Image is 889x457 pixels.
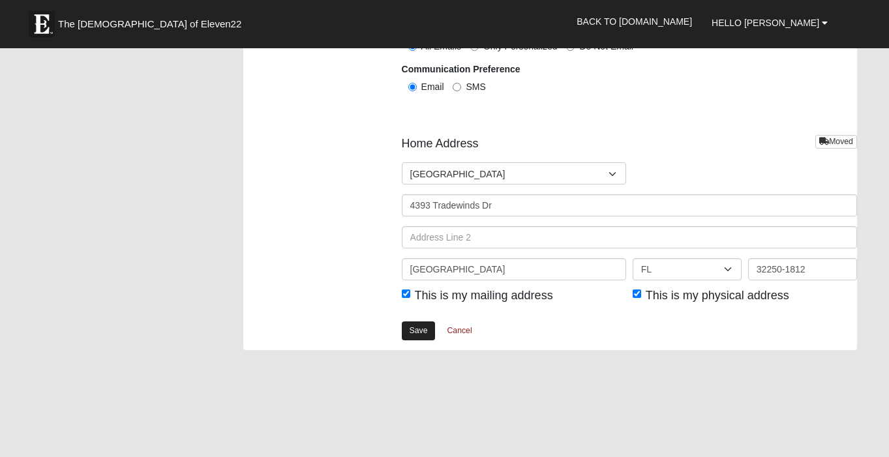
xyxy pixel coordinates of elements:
a: Cancel [439,321,481,341]
label: Communication Preference [402,63,520,76]
span: The [DEMOGRAPHIC_DATA] of Eleven22 [58,18,241,31]
span: This is my mailing address [415,289,553,302]
img: Eleven22 logo [29,11,55,37]
input: Zip [748,258,857,280]
span: Email [421,81,444,92]
span: [GEOGRAPHIC_DATA] [410,163,609,185]
input: Address Line 2 [402,226,857,248]
a: The [DEMOGRAPHIC_DATA] of Eleven22 [22,5,283,37]
span: SMS [466,81,485,92]
span: This is my physical address [646,289,789,302]
input: Email [408,83,417,91]
input: City [402,258,626,280]
input: SMS [453,83,461,91]
a: Hello [PERSON_NAME] [702,7,837,39]
span: Home Address [402,135,479,153]
span: Hello [PERSON_NAME] [712,18,819,28]
a: Moved [815,135,857,149]
input: This is my mailing address [402,289,410,298]
input: This is my physical address [633,289,641,298]
a: Save [402,321,436,340]
input: Address Line 1 [402,194,857,216]
a: Back to [DOMAIN_NAME] [567,5,702,38]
